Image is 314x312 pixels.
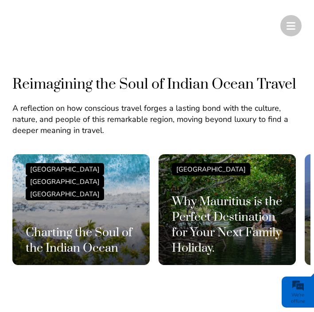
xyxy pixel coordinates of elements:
div: [GEOGRAPHIC_DATA] [26,163,104,175]
h3: Charting the Soul of the Indian Ocean [26,225,136,256]
h1: Reimagining the Soul of Indian Ocean Travel [12,75,301,94]
div: [GEOGRAPHIC_DATA] [26,175,104,188]
h3: Why Mauritius is the Perfect Destination for Your Next Family Holiday. [172,194,283,256]
a: [GEOGRAPHIC_DATA] Why Mauritius is the Perfect Destination for Your Next Family Holiday. [159,154,296,274]
p: A reflection on how conscious travel forges a lasting bond with the culture, nature, and people o... [12,103,301,136]
a: [GEOGRAPHIC_DATA][GEOGRAPHIC_DATA][GEOGRAPHIC_DATA] Charting the Soul of the Indian Ocean [12,154,150,274]
div: [GEOGRAPHIC_DATA] [26,188,104,200]
div: [GEOGRAPHIC_DATA] [172,163,250,175]
div: We're offline [284,292,312,304]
